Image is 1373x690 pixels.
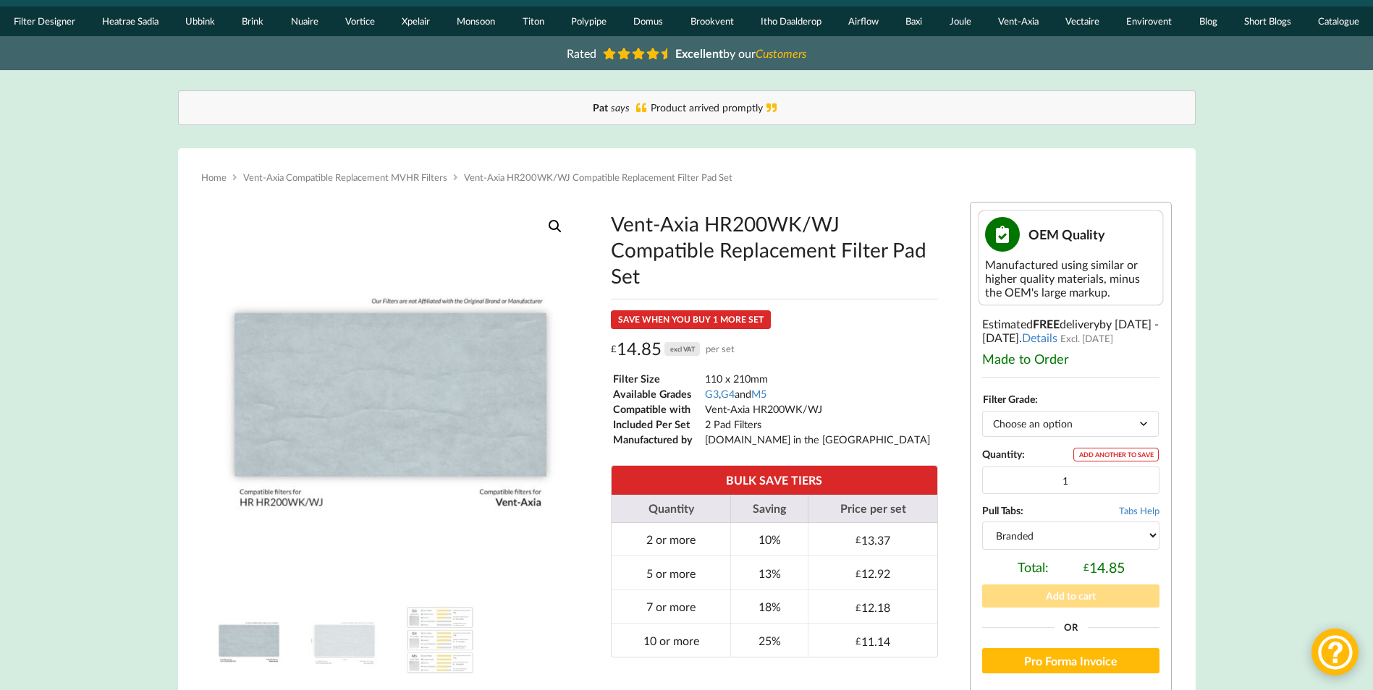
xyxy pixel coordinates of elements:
a: Catalogue [1305,7,1373,36]
td: [DOMAIN_NAME] in the [GEOGRAPHIC_DATA] [704,433,931,446]
a: Titon [509,7,557,36]
div: excl VAT [664,342,700,356]
div: 12.92 [856,566,890,580]
img: A Table showing a comparison between G3, G4 and M5 for MVHR Filters and their efficiency at captu... [404,604,476,676]
td: Filter Size [612,372,703,386]
div: 14.85 [611,338,735,360]
th: Price per set [808,495,937,523]
th: Quantity [612,495,731,523]
b: Pat [593,101,608,114]
a: Home [201,171,227,183]
div: Made to Order [982,351,1159,367]
a: Vortice [331,7,388,36]
a: Joule [936,7,984,36]
td: 5 or more [612,555,731,589]
span: Rated [567,46,596,60]
td: 13% [730,555,808,589]
div: SAVE WHEN YOU BUY 1 MORE SET [611,310,771,329]
td: Manufactured by [612,433,703,446]
a: Vent-Axia Compatible Replacement MVHR Filters [243,171,447,183]
a: Vent-Axia [984,7,1052,36]
span: Tabs Help [1119,505,1159,516]
button: Add to cart [982,584,1159,607]
a: View full-screen image gallery [542,213,568,239]
h1: Vent-Axia HR200WK/WJ Compatible Replacement Filter Pad Set [611,210,938,289]
th: BULK SAVE TIERS [612,466,937,494]
span: Total: [1018,559,1049,576]
a: M5 [751,388,766,400]
img: Dimensions and Filter Grade of the Vent-Axia HR200WK/WJ Compatible MVHR Pad Filter Replacement Se... [308,604,381,676]
a: Polypipe [557,7,620,36]
div: Manufactured using similar or higher quality materials, minus the OEM's large markup. [985,257,1157,299]
a: Heatrae Sadia [88,7,172,36]
td: 7 or more [612,589,731,623]
div: Product arrived promptly [193,101,1180,115]
td: Vent-Axia HR200WK/WJ [704,402,931,416]
a: Brink [229,7,277,36]
div: Or [982,623,1159,632]
div: 12.18 [856,600,890,614]
td: 25% [730,623,808,657]
a: Blog [1186,7,1230,36]
span: Excl. [DATE] [1060,333,1113,344]
img: Vent-Axia HR200WK/WJ Compatible MVHR Pad Filter Replacement Set from MVHR.shop [213,604,285,676]
span: by our [675,46,806,60]
span: £ [1083,561,1089,573]
a: Monsoon [444,7,509,36]
td: 110 x 210mm [704,372,931,386]
i: Customers [756,46,806,60]
a: Nuaire [277,7,331,36]
button: Pro Forma Invoice [982,648,1159,674]
a: Brookvent [677,7,747,36]
span: OEM Quality [1028,226,1105,242]
a: Envirovent [1113,7,1186,36]
span: £ [856,568,861,579]
div: 11.14 [856,634,890,648]
span: £ [611,338,617,360]
td: Available Grades [612,387,703,401]
div: ADD ANOTHER TO SAVE [1073,448,1159,461]
td: Included Per Set [612,417,703,431]
a: Airflow [835,7,892,36]
a: Baxi [892,7,936,36]
div: 14.85 [1083,559,1125,576]
a: Vectaire [1052,7,1113,36]
span: £ [856,635,861,647]
b: FREE [1033,317,1060,331]
a: G4 [721,388,735,400]
span: £ [856,602,861,613]
td: 2 Pad Filters [704,417,931,431]
th: Saving [730,495,808,523]
a: G3 [705,388,719,400]
td: , and [704,387,931,401]
td: 10 or more [612,623,731,657]
span: per set [706,338,735,360]
i: says [611,101,630,114]
a: Details [1022,331,1057,344]
td: 10% [730,523,808,556]
td: Compatible with [612,402,703,416]
input: Product quantity [982,467,1159,494]
b: Excellent [675,46,723,60]
a: Itho Daalderop [747,7,835,36]
span: by [DATE] - [DATE] [982,317,1159,344]
a: Short Blogs [1230,7,1304,36]
a: Ubbink [172,7,229,36]
td: 2 or more [612,523,731,556]
td: 18% [730,589,808,623]
a: Rated Excellentby ourCustomers [557,41,817,65]
a: Xpelair [389,7,444,36]
span: £ [856,534,861,545]
div: 13.37 [856,533,890,547]
span: Vent-Axia HR200WK/WJ Compatible Replacement Filter Pad Set [464,171,732,183]
a: Domus [620,7,677,36]
b: Pull Tabs: [982,504,1023,516]
label: Filter Grade [983,393,1035,405]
